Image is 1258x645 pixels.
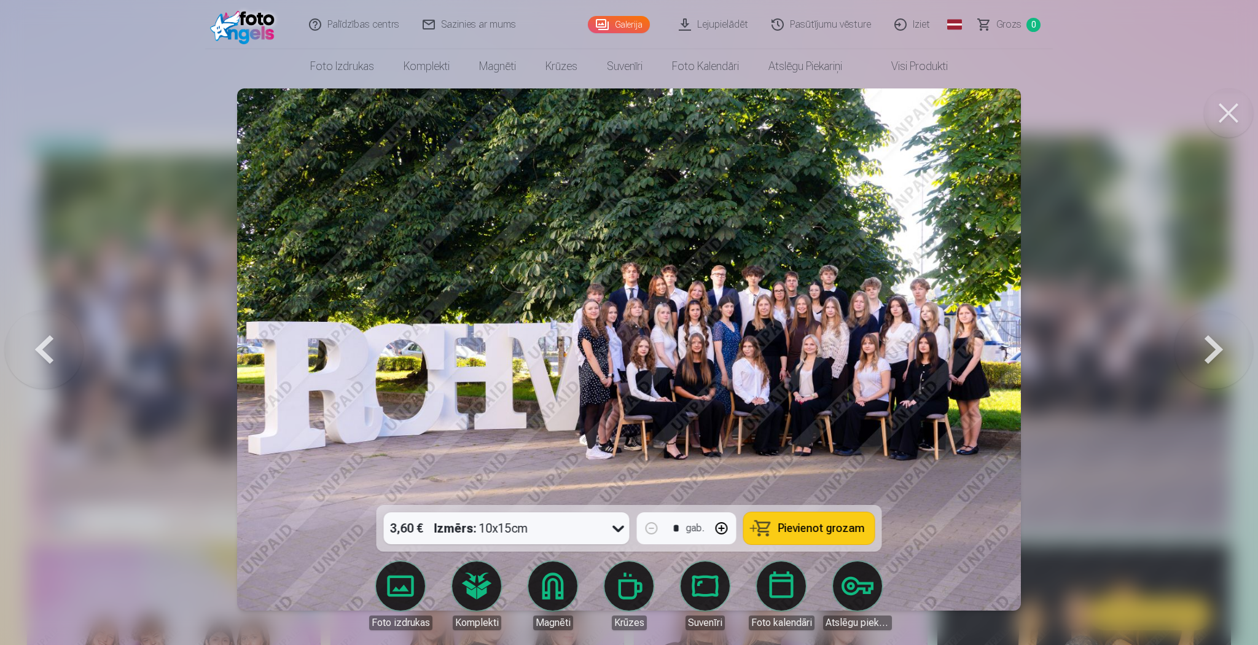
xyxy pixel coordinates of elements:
[434,512,528,544] div: 10x15cm
[531,49,592,84] a: Krūzes
[857,49,963,84] a: Visi produkti
[823,616,892,630] div: Atslēgu piekariņi
[533,616,573,630] div: Magnēti
[749,616,815,630] div: Foto kalendāri
[384,512,429,544] div: 3,60 €
[612,616,647,630] div: Krūzes
[747,561,816,630] a: Foto kalendāri
[754,49,857,84] a: Atslēgu piekariņi
[823,561,892,630] a: Atslēgu piekariņi
[686,521,705,536] div: gab.
[744,512,875,544] button: Pievienot grozam
[595,561,663,630] a: Krūzes
[389,49,464,84] a: Komplekti
[453,616,501,630] div: Komplekti
[1026,18,1041,32] span: 0
[434,520,477,537] strong: Izmērs :
[671,561,740,630] a: Suvenīri
[996,17,1022,32] span: Grozs
[369,616,432,630] div: Foto izdrukas
[464,49,531,84] a: Magnēti
[518,561,587,630] a: Magnēti
[442,561,511,630] a: Komplekti
[592,49,657,84] a: Suvenīri
[778,523,865,534] span: Pievienot grozam
[657,49,754,84] a: Foto kalendāri
[588,16,650,33] a: Galerija
[366,561,435,630] a: Foto izdrukas
[686,616,725,630] div: Suvenīri
[295,49,389,84] a: Foto izdrukas
[210,5,281,44] img: /fa1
